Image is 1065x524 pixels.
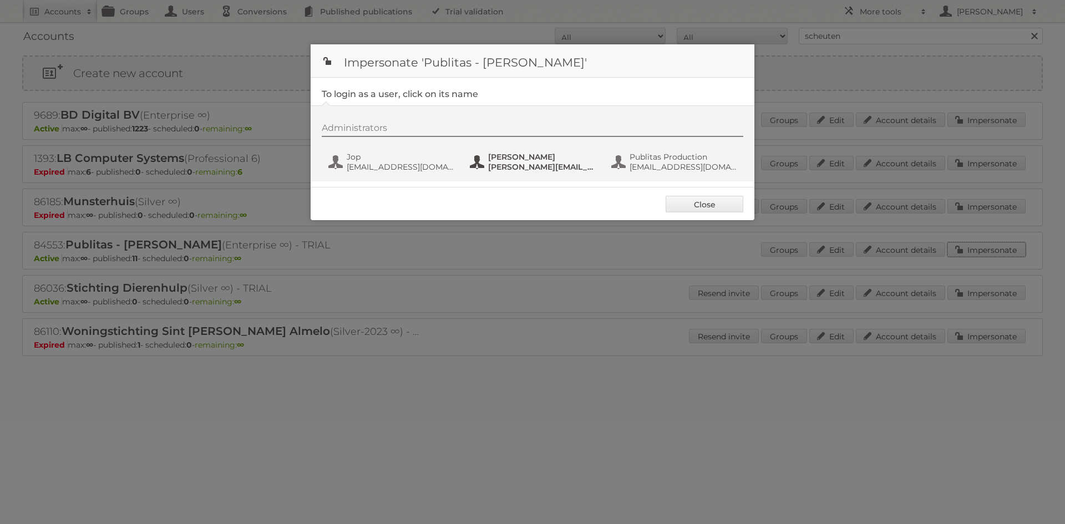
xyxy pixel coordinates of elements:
button: Publitas Production [EMAIL_ADDRESS][DOMAIN_NAME] [610,151,741,173]
a: Close [666,196,743,212]
div: Administrators [322,123,743,137]
h1: Impersonate 'Publitas - [PERSON_NAME]' [311,44,754,78]
legend: To login as a user, click on its name [322,89,478,99]
span: [EMAIL_ADDRESS][DOMAIN_NAME] [347,162,454,172]
button: Jop [EMAIL_ADDRESS][DOMAIN_NAME] [327,151,458,173]
span: [PERSON_NAME][EMAIL_ADDRESS][DOMAIN_NAME] [488,162,596,172]
span: [PERSON_NAME] [488,152,596,162]
button: [PERSON_NAME] [PERSON_NAME][EMAIL_ADDRESS][DOMAIN_NAME] [469,151,599,173]
span: [EMAIL_ADDRESS][DOMAIN_NAME] [630,162,737,172]
span: Jop [347,152,454,162]
span: Publitas Production [630,152,737,162]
